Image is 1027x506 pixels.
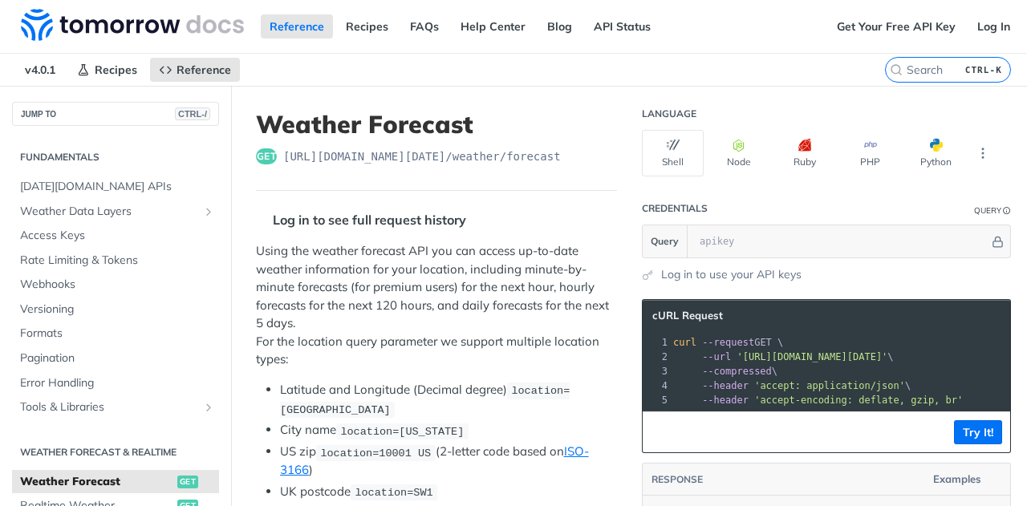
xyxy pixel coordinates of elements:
[708,130,769,176] button: Node
[754,395,963,406] span: 'accept-encoding: deflate, gzip, br'
[256,148,277,164] span: get
[355,487,432,499] span: location=SW1
[954,420,1002,444] button: Try It!
[20,326,215,342] span: Formats
[651,234,679,249] span: Query
[905,130,967,176] button: Python
[20,228,215,244] span: Access Keys
[12,273,219,297] a: Webhooks
[12,175,219,199] a: [DATE][DOMAIN_NAME] APIs
[12,371,219,395] a: Error Handling
[933,472,981,488] span: Examples
[256,210,466,229] div: Log in to see full request history
[673,351,894,362] span: \
[839,130,901,176] button: PHP
[401,14,448,38] a: FAQs
[337,14,397,38] a: Recipes
[976,146,990,160] svg: More ellipsis
[673,337,783,348] span: GET \
[643,378,670,393] div: 4
[202,205,215,218] button: Show subpages for Weather Data Layers
[702,380,749,391] span: --header
[643,335,670,350] div: 1
[643,225,688,257] button: Query
[320,447,431,459] span: location=10001 US
[974,204,1001,217] div: Query
[989,233,1006,249] button: Hide
[692,225,989,257] input: apikey
[12,150,219,164] h2: Fundamentals
[737,351,887,362] span: '[URL][DOMAIN_NAME][DATE]'
[20,253,215,269] span: Rate Limiting & Tokens
[12,445,219,459] h2: Weather Forecast & realtime
[280,381,617,419] li: Latitude and Longitude (Decimal degree)
[890,63,903,76] svg: Search
[177,476,198,488] span: get
[702,337,754,348] span: --request
[673,337,696,348] span: curl
[20,350,215,366] span: Pagination
[12,470,219,494] a: Weather Forecastget
[702,366,772,377] span: --compressed
[12,395,219,419] a: Tools & LibrariesShow subpages for Tools & Libraries
[12,298,219,322] a: Versioning
[968,14,1019,38] a: Log In
[538,14,581,38] a: Blog
[12,200,219,224] a: Weather Data LayersShow subpages for Weather Data Layers
[20,375,215,391] span: Error Handling
[661,266,802,283] a: Log in to use your API keys
[280,483,617,501] li: UK postcode
[452,14,534,38] a: Help Center
[12,322,219,346] a: Formats
[280,421,617,439] li: City name
[256,110,617,139] h1: Weather Forecast
[12,249,219,273] a: Rate Limiting & Tokens
[647,308,741,324] button: cURL Request
[673,380,911,391] span: \
[256,242,617,369] p: Using the weather forecast API you can access up-to-date weather information for your location, i...
[773,130,835,176] button: Ruby
[12,102,219,126] button: JUMP TOCTRL-/
[651,472,704,488] button: RESPONSE
[652,309,723,322] span: cURL Request
[643,364,670,378] div: 3
[175,107,210,120] span: CTRL-/
[928,472,1002,488] button: Examples
[283,148,561,164] span: https://api.tomorrow.io/v4/weather/forecast
[95,63,137,77] span: Recipes
[642,130,704,176] button: Shell
[754,380,905,391] span: 'accept: application/json'
[261,14,333,38] a: Reference
[68,58,146,82] a: Recipes
[20,474,173,490] span: Weather Forecast
[642,202,708,215] div: Credentials
[643,350,670,364] div: 2
[585,14,660,38] a: API Status
[828,14,964,38] a: Get Your Free API Key
[340,425,464,437] span: location=[US_STATE]
[12,346,219,370] a: Pagination
[21,9,244,41] img: Tomorrow.io Weather API Docs
[177,63,231,77] span: Reference
[20,179,215,195] span: [DATE][DOMAIN_NAME] APIs
[974,204,1011,217] div: QueryInformation
[280,443,617,480] li: US zip (2-letter code based on )
[702,351,731,362] span: --url
[20,302,215,318] span: Versioning
[702,395,749,406] span: --header
[971,141,995,165] button: More Languages
[150,58,240,82] a: Reference
[20,277,215,293] span: Webhooks
[20,399,198,415] span: Tools & Libraries
[651,420,673,444] button: Copy to clipboard
[16,58,64,82] span: v4.0.1
[202,401,215,414] button: Show subpages for Tools & Libraries
[642,107,696,120] div: Language
[12,224,219,248] a: Access Keys
[643,393,670,407] div: 5
[20,204,198,220] span: Weather Data Layers
[1003,207,1011,215] i: Information
[673,366,777,377] span: \
[961,62,1006,78] kbd: CTRL-K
